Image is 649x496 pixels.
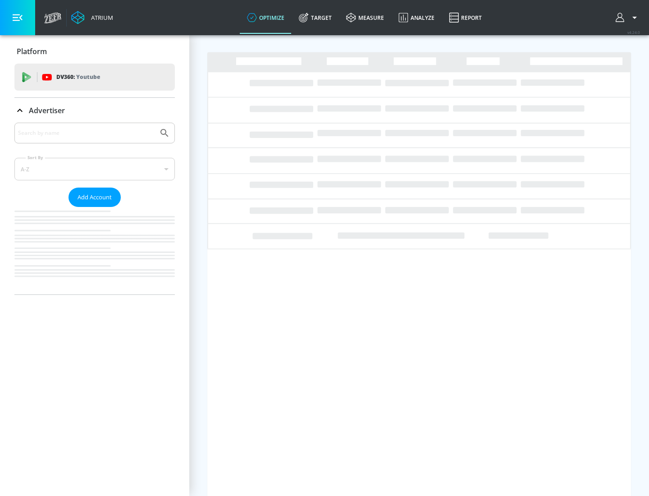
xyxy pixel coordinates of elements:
nav: list of Advertiser [14,207,175,294]
span: Add Account [78,192,112,202]
p: Platform [17,46,47,56]
div: Advertiser [14,98,175,123]
span: v 4.24.0 [627,30,640,35]
a: Analyze [391,1,442,34]
div: Advertiser [14,123,175,294]
div: Platform [14,39,175,64]
div: A-Z [14,158,175,180]
a: measure [339,1,391,34]
div: DV360: Youtube [14,64,175,91]
a: Report [442,1,489,34]
label: Sort By [26,155,45,161]
button: Add Account [69,188,121,207]
a: Atrium [71,11,113,24]
div: Atrium [87,14,113,22]
p: Youtube [76,72,100,82]
p: DV360: [56,72,100,82]
a: Target [292,1,339,34]
a: optimize [240,1,292,34]
input: Search by name [18,127,155,139]
p: Advertiser [29,106,65,115]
